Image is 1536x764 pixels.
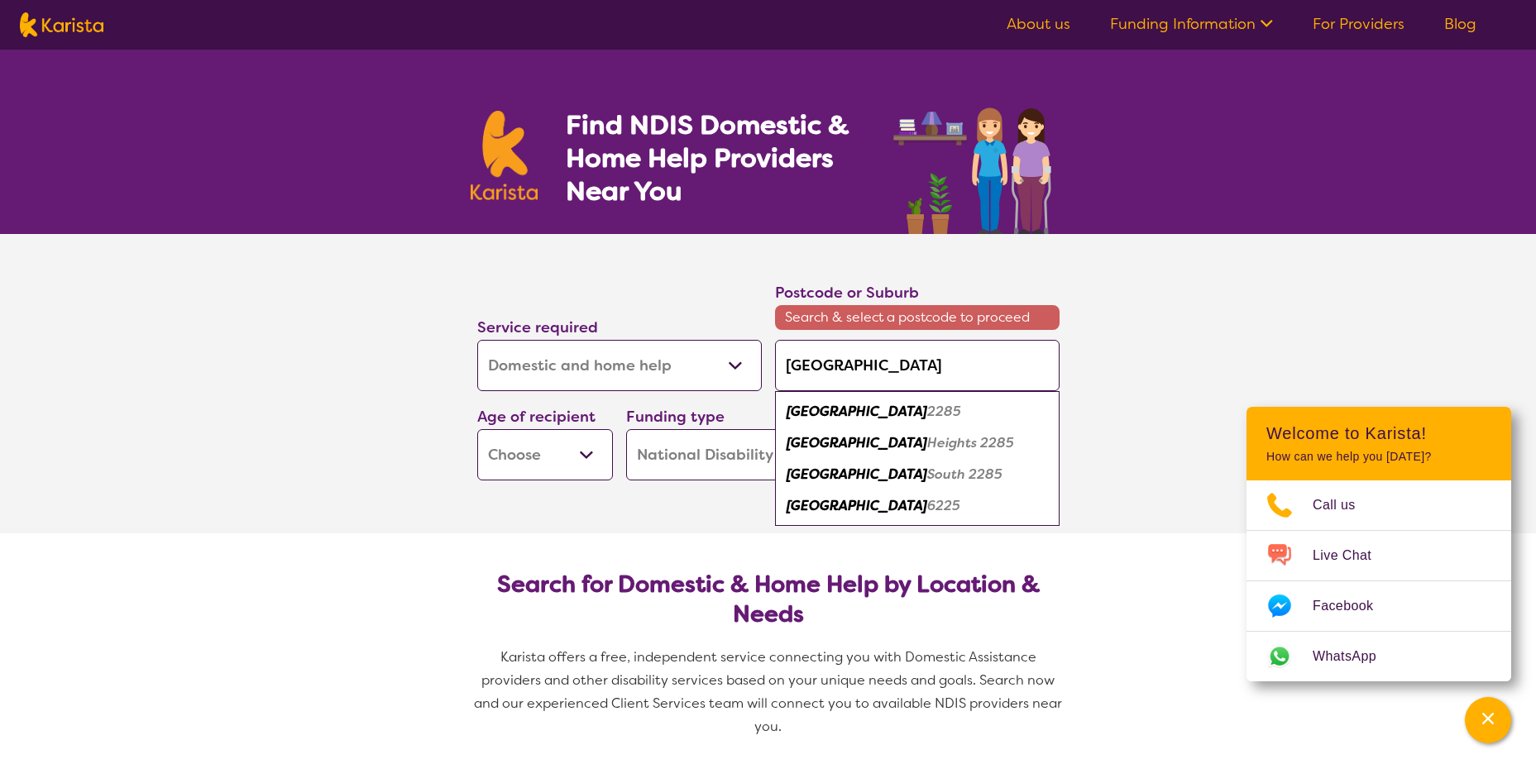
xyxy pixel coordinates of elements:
ul: Choose channel [1247,480,1511,681]
p: How can we help you [DATE]? [1266,450,1491,464]
img: domestic-help [888,89,1065,234]
span: Call us [1313,493,1376,518]
div: Cardiff 6225 [783,490,1051,522]
em: [GEOGRAPHIC_DATA] [787,403,927,420]
em: [GEOGRAPHIC_DATA] [787,497,927,514]
h2: Search for Domestic & Home Help by Location & Needs [490,570,1046,629]
img: Karista logo [471,111,538,200]
input: Type [775,340,1060,391]
a: About us [1007,14,1070,34]
div: Cardiff 2285 [783,396,1051,427]
label: Age of recipient [477,407,596,427]
h1: Find NDIS Domestic & Home Help Providers Near You [566,108,872,208]
span: Karista offers a free, independent service connecting you with Domestic Assistance providers and ... [474,648,1065,735]
button: Channel Menu [1465,697,1511,743]
span: Search & select a postcode to proceed [775,305,1060,330]
a: Blog [1444,14,1476,34]
a: Funding Information [1110,14,1273,34]
label: Funding type [626,407,725,427]
label: Service required [477,318,598,337]
em: 2285 [927,403,961,420]
span: Facebook [1313,594,1393,618]
em: 6225 [927,497,960,514]
em: Heights 2285 [927,434,1014,451]
div: Cardiff South 2285 [783,459,1051,490]
span: WhatsApp [1313,644,1396,669]
div: Cardiff Heights 2285 [783,427,1051,459]
a: For Providers [1313,14,1404,34]
div: Channel Menu [1247,407,1511,681]
span: Live Chat [1313,543,1391,568]
em: [GEOGRAPHIC_DATA] [787,466,927,483]
a: Web link opens in a new tab. [1247,632,1511,681]
em: South 2285 [927,466,1002,483]
label: Postcode or Suburb [775,283,919,303]
h2: Welcome to Karista! [1266,423,1491,443]
img: Karista logo [20,12,103,37]
em: [GEOGRAPHIC_DATA] [787,434,927,451]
